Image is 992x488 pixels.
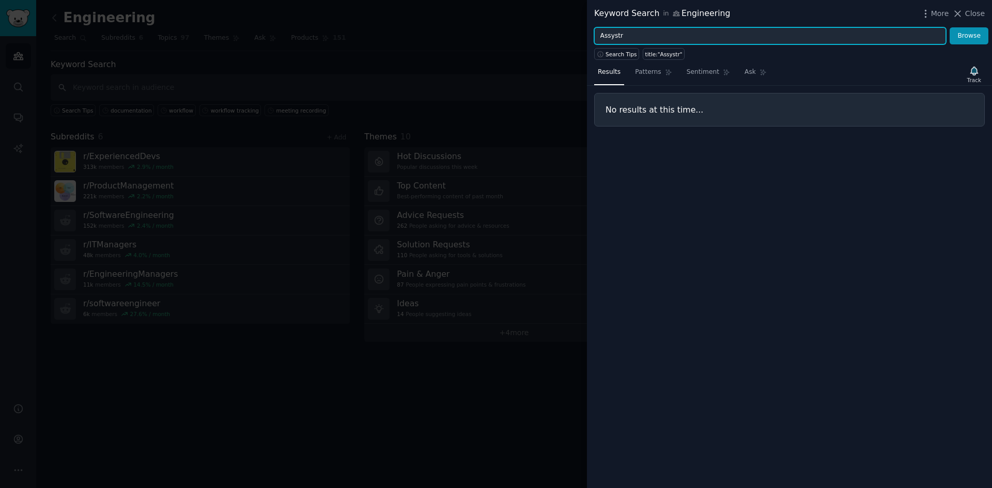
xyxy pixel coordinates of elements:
div: Keyword Search Engineering [594,7,731,20]
span: Ask [745,68,756,77]
button: Browse [950,27,988,45]
span: in [663,9,669,19]
div: title:"Assystr" [645,51,683,58]
div: Track [967,76,981,84]
button: Track [964,64,985,85]
button: Close [952,8,985,19]
h3: No results at this time... [606,104,973,115]
a: Patterns [631,64,675,85]
a: Ask [741,64,770,85]
a: title:"Assystr" [643,48,685,60]
span: Close [965,8,985,19]
a: Sentiment [683,64,734,85]
span: More [931,8,949,19]
span: Search Tips [606,51,637,58]
a: Results [594,64,624,85]
input: Try a keyword related to your business [594,27,946,45]
span: Sentiment [687,68,719,77]
button: Search Tips [594,48,639,60]
span: Patterns [635,68,661,77]
button: More [920,8,949,19]
span: Results [598,68,621,77]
